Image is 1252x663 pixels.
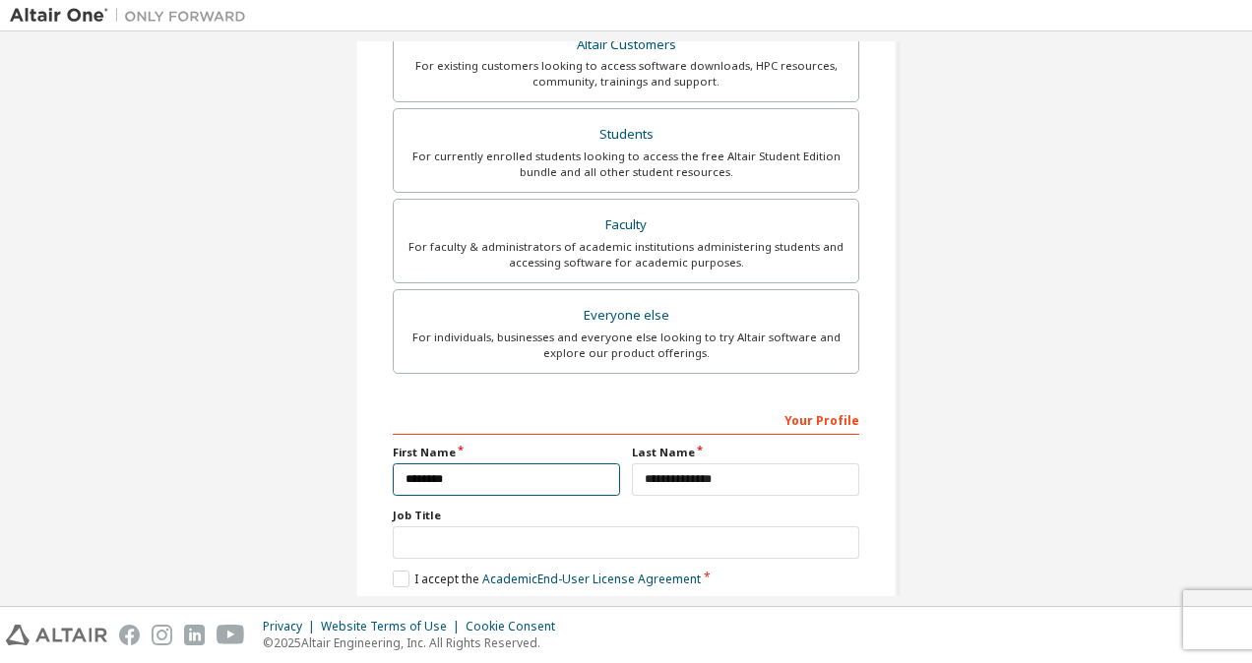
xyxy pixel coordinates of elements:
div: For individuals, businesses and everyone else looking to try Altair software and explore our prod... [406,330,846,361]
img: linkedin.svg [184,625,205,645]
div: Faculty [406,211,846,239]
label: I accept the [393,571,701,587]
div: For faculty & administrators of academic institutions administering students and accessing softwa... [406,239,846,271]
img: youtube.svg [217,625,245,645]
div: Your Profile [393,403,859,435]
div: Altair Customers [406,31,846,59]
div: Website Terms of Use [321,619,466,634]
a: Academic End-User License Agreement [482,571,701,587]
label: Last Name [632,445,859,460]
label: First Name [393,445,620,460]
div: Everyone else [406,302,846,330]
div: Students [406,121,846,149]
label: Job Title [393,508,859,523]
div: Cookie Consent [466,619,567,634]
img: instagram.svg [152,625,172,645]
img: Altair One [10,6,256,26]
div: For existing customers looking to access software downloads, HPC resources, community, trainings ... [406,58,846,90]
div: Privacy [263,619,321,634]
img: altair_logo.svg [6,625,107,645]
img: facebook.svg [119,625,140,645]
p: © 2025 Altair Engineering, Inc. All Rights Reserved. [263,634,567,651]
div: For currently enrolled students looking to access the free Altair Student Edition bundle and all ... [406,149,846,180]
